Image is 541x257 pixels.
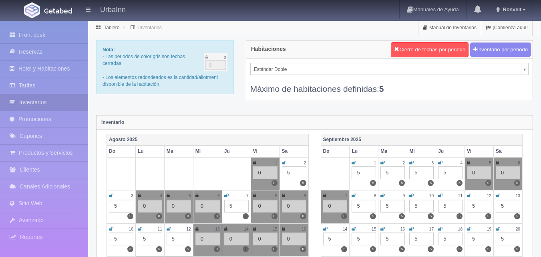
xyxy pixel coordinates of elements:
div: 0 [282,233,306,245]
label: 5 [185,246,191,252]
div: 5 [380,200,405,212]
label: 3 [127,246,133,252]
a: Estándar Doble [250,63,529,75]
h4: Habitaciones [251,46,286,52]
small: 11 [158,227,162,231]
th: Sa [494,146,523,157]
small: 14 [244,227,248,231]
small: 13 [516,194,520,198]
label: 0 [272,213,278,219]
th: Agosto 2025 [107,134,309,146]
div: - Las periodos de color gris son fechas cerradas. - Los elementos redondeados es la cantidad/allo... [96,40,234,94]
small: 5 [489,161,491,165]
small: 16 [302,227,306,231]
label: 0 [272,246,278,252]
div: 0 [224,233,249,245]
div: 5 [224,200,249,212]
small: 10 [429,194,434,198]
div: 0 [496,166,520,179]
small: 1 [374,161,376,165]
div: Máximo de habitaciones definidas: [250,75,529,95]
label: 5 [457,180,463,186]
div: 5 [352,200,376,212]
small: 7 [345,194,348,198]
label: 5 [156,246,162,252]
div: 0 [167,200,191,212]
label: 5 [370,213,376,219]
div: 5 [409,233,434,245]
div: 0 [253,233,278,245]
div: 5 [467,200,491,212]
label: 5 [457,246,463,252]
a: Manual de Inventarios [418,20,481,36]
label: 5 [428,246,434,252]
small: 2 [403,161,405,165]
b: 5 [379,84,384,93]
div: 5 [438,166,463,179]
small: 8 [374,194,376,198]
a: Tablero [104,25,119,30]
button: Cierre de fechas por periodo [391,42,469,57]
a: ¡Comienza aquí! [481,20,532,36]
h4: UrbaInn [100,4,126,14]
div: 0 [467,166,491,179]
th: Do [107,146,136,157]
label: 0 [514,180,520,186]
div: 5 [496,200,520,212]
div: 0 [323,200,348,212]
div: 5 [352,166,376,179]
th: Ju [222,146,251,157]
label: 5 [485,213,491,219]
small: 20 [516,227,520,231]
span: Estándar Doble [254,63,518,75]
label: 5 [370,180,376,186]
th: Ma [378,146,407,157]
small: 6 [217,194,220,198]
th: Mi [407,146,436,157]
label: 5 [341,246,347,252]
label: 0 [243,246,249,252]
th: Lu [135,146,164,157]
label: 0 [485,180,491,186]
label: 5 [399,180,405,186]
label: 5 [127,213,133,219]
label: 0 [214,246,220,252]
div: 0 [195,233,220,245]
label: 5 [399,213,405,219]
div: 0 [282,200,306,212]
div: 5 [496,233,520,245]
label: 5 [514,246,520,252]
small: 14 [343,227,347,231]
small: 6 [518,161,520,165]
div: 0 [253,166,278,179]
small: 9 [403,194,405,198]
th: Vi [251,146,280,157]
div: 5 [380,233,405,245]
th: Vi [465,146,494,157]
label: 0 [341,213,347,219]
th: Ju [436,146,465,157]
div: 0 [138,200,162,212]
div: 5 [109,200,133,212]
a: Inventarios [138,25,162,30]
img: cutoff.png [204,53,227,71]
label: 5 [370,246,376,252]
small: 3 [432,161,434,165]
div: 0 [253,200,278,212]
small: 10 [129,227,133,231]
small: 4 [160,194,162,198]
th: Mi [193,146,222,157]
div: 5 [282,166,306,179]
label: 5 [457,213,463,219]
small: 2 [304,161,306,165]
label: 5 [428,213,434,219]
label: 5 [243,213,249,219]
label: 0 [300,213,306,219]
label: 0 [300,246,306,252]
small: 18 [458,227,463,231]
small: 19 [487,227,491,231]
small: 1 [275,161,278,165]
th: Do [321,146,350,157]
small: 9 [304,194,306,198]
label: 5 [514,213,520,219]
